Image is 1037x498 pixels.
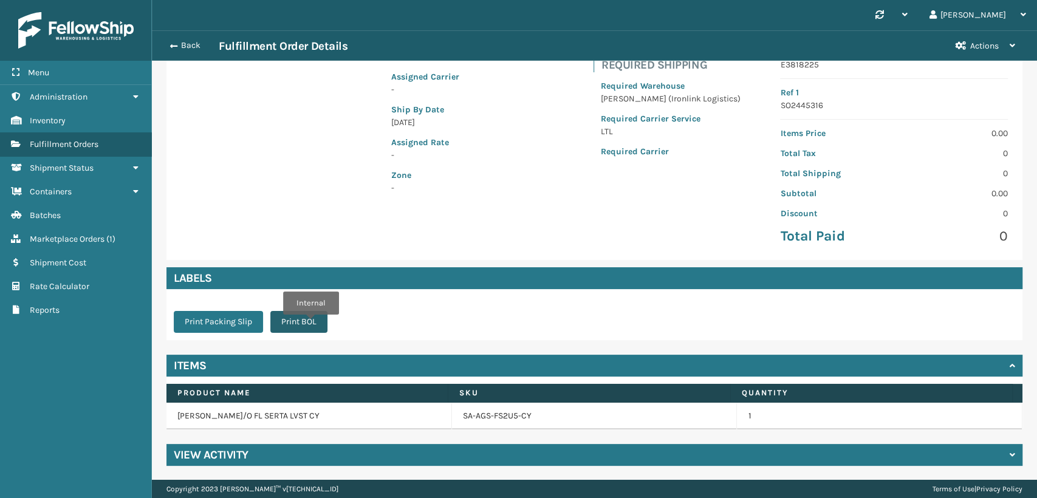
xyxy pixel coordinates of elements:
[463,410,532,422] a: SA-AGS-FS2U5-CY
[28,67,49,78] span: Menu
[976,485,1022,493] a: Privacy Policy
[391,83,561,96] p: -
[166,403,452,429] td: [PERSON_NAME]/O FL SERTA LVST CY
[780,167,886,180] p: Total Shipping
[902,127,1008,140] p: 0.00
[30,115,66,126] span: Inventory
[970,41,999,51] span: Actions
[270,311,327,333] button: Print BOL
[391,116,561,129] p: [DATE]
[780,227,886,245] p: Total Paid
[902,207,1008,220] p: 0
[391,70,561,83] p: Assigned Carrier
[780,147,886,160] p: Total Tax
[601,112,741,125] p: Required Carrier Service
[902,227,1008,245] p: 0
[18,12,134,49] img: logo
[737,403,1022,429] td: 1
[933,485,974,493] a: Terms of Use
[30,210,61,220] span: Batches
[174,311,263,333] button: Print Packing Slip
[601,80,741,92] p: Required Warehouse
[933,480,1022,498] div: |
[30,163,94,173] span: Shipment Status
[742,387,1001,398] label: Quantity
[174,448,248,462] h4: View Activity
[601,125,741,138] p: LTL
[780,58,1008,71] p: E3818225
[219,39,347,53] h3: Fulfillment Order Details
[174,358,207,373] h4: Items
[601,145,741,158] p: Required Carrier
[163,40,219,51] button: Back
[30,281,89,292] span: Rate Calculator
[391,136,561,149] p: Assigned Rate
[391,149,561,162] p: -
[945,31,1026,61] button: Actions
[177,387,437,398] label: Product Name
[780,99,1008,112] p: SO2445316
[780,187,886,200] p: Subtotal
[30,234,104,244] span: Marketplace Orders
[391,103,561,116] p: Ship By Date
[780,127,886,140] p: Items Price
[30,305,60,315] span: Reports
[391,169,561,193] span: -
[601,58,748,72] h4: Required Shipping
[106,234,115,244] span: ( 1 )
[30,92,87,102] span: Administration
[30,258,86,268] span: Shipment Cost
[166,480,338,498] p: Copyright 2023 [PERSON_NAME]™ v [TECHNICAL_ID]
[166,267,1022,289] h4: Labels
[601,92,741,105] p: [PERSON_NAME] (Ironlink Logistics)
[780,207,886,220] p: Discount
[902,187,1008,200] p: 0.00
[902,167,1008,180] p: 0
[459,387,719,398] label: SKU
[30,139,98,149] span: Fulfillment Orders
[780,86,1008,99] p: Ref 1
[902,147,1008,160] p: 0
[30,186,72,197] span: Containers
[391,169,561,182] p: Zone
